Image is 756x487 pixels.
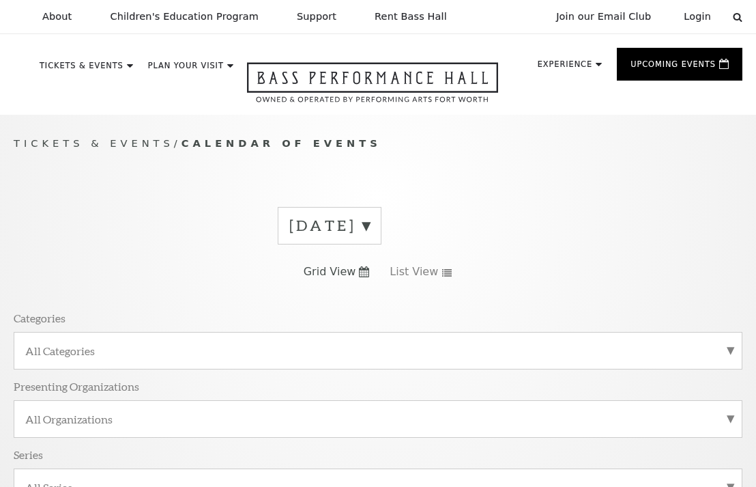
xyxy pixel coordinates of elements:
span: List View [390,264,438,279]
label: [DATE] [289,215,370,236]
p: Children's Education Program [110,11,259,23]
p: / [14,135,742,152]
label: All Organizations [25,412,731,426]
p: Support [297,11,336,23]
span: Tickets & Events [14,137,174,149]
p: Presenting Organizations [14,379,139,393]
p: About [42,11,72,23]
p: Upcoming Events [630,61,716,76]
p: Series [14,447,43,462]
p: Rent Bass Hall [375,11,447,23]
label: All Categories [25,344,731,358]
p: Plan Your Visit [148,62,224,77]
span: Calendar of Events [181,137,381,149]
p: Tickets & Events [40,62,123,77]
p: Categories [14,311,66,325]
span: Grid View [304,264,356,279]
p: Experience [538,61,592,76]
